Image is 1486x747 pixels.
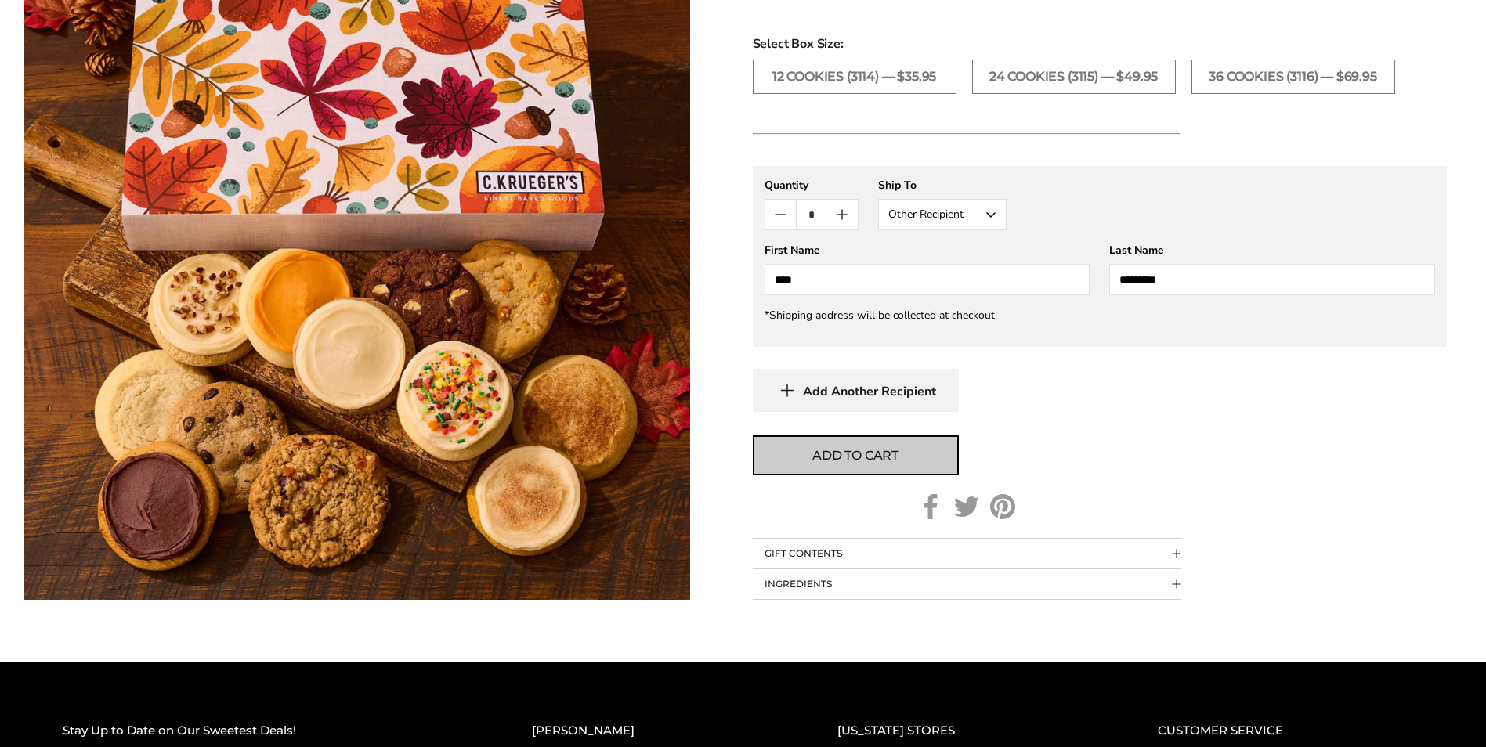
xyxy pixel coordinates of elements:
div: *Shipping address will be collected at checkout [765,308,1435,323]
a: Twitter [954,494,979,519]
div: Ship To [878,178,1007,193]
input: Quantity [796,200,826,229]
h2: CUSTOMER SERVICE [1158,721,1423,741]
button: Count plus [826,200,857,229]
div: Last Name [1109,243,1435,258]
h2: [PERSON_NAME] [532,721,775,741]
button: Other Recipient [878,199,1007,230]
a: Pinterest [990,494,1015,519]
h2: [US_STATE] STORES [837,721,1095,741]
button: Add to cart [753,435,959,475]
input: Last Name [1109,264,1435,295]
input: First Name [765,264,1090,295]
gfm-form: New recipient [753,166,1447,347]
span: Select Box Size: [753,34,1447,53]
iframe: Sign Up via Text for Offers [13,687,162,734]
div: Quantity [765,178,859,193]
div: First Name [765,243,1090,258]
label: 24 COOKIES (3115) — $49.95 [972,60,1176,94]
a: Facebook [918,494,943,519]
button: Count minus [765,200,796,229]
label: 36 COOKIES (3116) — $69.95 [1191,60,1395,94]
span: Add to cart [812,446,898,465]
h2: Stay Up to Date on Our Sweetest Deals! [63,721,469,741]
button: Collapsible block button [753,569,1181,599]
span: Add Another Recipient [803,384,936,399]
button: Collapsible block button [753,539,1181,568]
button: Add Another Recipient [753,369,959,412]
label: 12 COOKIES (3114) — $35.95 [753,60,956,94]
